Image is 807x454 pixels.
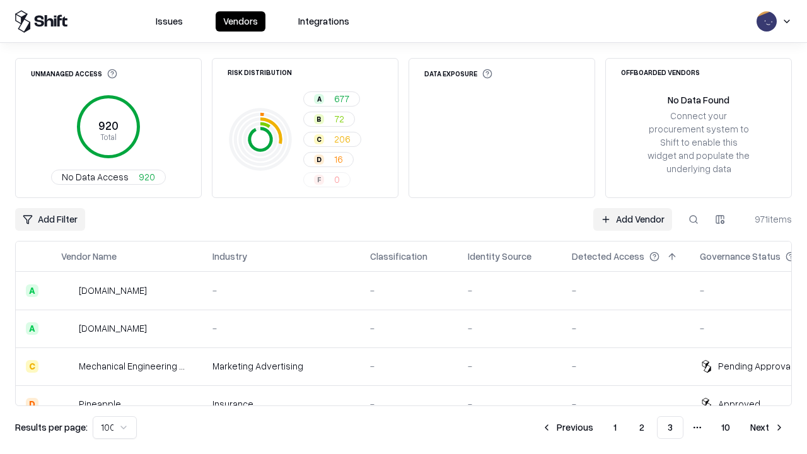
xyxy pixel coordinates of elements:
img: madisonlogic.com [61,322,74,335]
div: Detected Access [572,250,644,263]
img: automat-it.com [61,284,74,297]
nav: pagination [534,416,792,439]
div: Approved [718,397,760,410]
div: Pending Approval [718,359,792,373]
div: - [212,284,350,297]
button: Add Filter [15,208,85,231]
button: Previous [534,416,601,439]
button: Vendors [216,11,265,32]
div: Marketing Advertising [212,359,350,373]
div: Governance Status [700,250,781,263]
button: D16 [303,152,354,167]
span: 206 [334,132,351,146]
div: - [370,397,448,410]
div: - [572,322,680,335]
div: D [26,398,38,410]
div: Connect your procurement system to Shift to enable this widget and populate the underlying data [646,109,751,176]
div: - [370,284,448,297]
div: - [370,359,448,373]
span: 72 [334,112,344,125]
button: 2 [629,416,654,439]
div: [DOMAIN_NAME] [79,322,147,335]
div: Unmanaged Access [31,69,117,79]
img: Mechanical Engineering World [61,360,74,373]
button: C206 [303,132,361,147]
div: - [572,284,680,297]
div: Insurance [212,397,350,410]
a: Add Vendor [593,208,672,231]
div: - [572,359,680,373]
span: 16 [334,153,343,166]
div: Data Exposure [424,69,492,79]
div: A [314,94,324,104]
span: No Data Access [62,170,129,183]
button: Integrations [291,11,357,32]
span: 677 [334,92,349,105]
div: Risk Distribution [228,69,292,76]
button: Issues [148,11,190,32]
div: Offboarded Vendors [621,69,700,76]
div: - [468,284,552,297]
div: A [26,284,38,297]
div: C [26,360,38,373]
div: [DOMAIN_NAME] [79,284,147,297]
div: C [314,134,324,144]
div: - [370,322,448,335]
button: 3 [657,416,683,439]
button: A677 [303,91,360,107]
div: D [314,154,324,165]
button: B72 [303,112,355,127]
button: Next [743,416,792,439]
button: 10 [711,416,740,439]
img: Pineapple [61,398,74,410]
div: Pineapple [79,397,121,410]
span: 920 [139,170,155,183]
tspan: Total [100,132,117,142]
div: - [468,359,552,373]
tspan: 920 [98,119,119,132]
div: No Data Found [668,93,729,107]
p: Results per page: [15,421,88,434]
div: Classification [370,250,427,263]
div: - [212,322,350,335]
div: Identity Source [468,250,531,263]
div: - [468,322,552,335]
div: - [572,397,680,410]
div: - [468,397,552,410]
div: Mechanical Engineering World [79,359,192,373]
div: Vendor Name [61,250,117,263]
div: A [26,322,38,335]
button: 1 [603,416,627,439]
div: Industry [212,250,247,263]
button: No Data Access920 [51,170,166,185]
div: 971 items [741,212,792,226]
div: B [314,114,324,124]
